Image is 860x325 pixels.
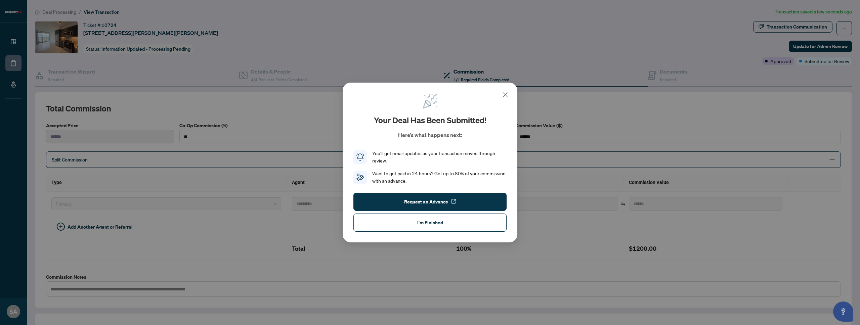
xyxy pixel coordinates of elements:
[833,301,853,322] button: Open asap
[372,170,507,185] div: Want to get paid in 24 hours? Get up to 80% of your commission with an advance.
[398,131,462,139] p: Here’s what happens next:
[353,214,507,232] button: I'm Finished
[404,196,448,207] span: Request an Advance
[374,115,486,126] h2: Your deal has been submitted!
[417,217,443,228] span: I'm Finished
[353,193,507,211] button: Request an Advance
[372,150,507,165] div: You’ll get email updates as your transaction moves through review.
